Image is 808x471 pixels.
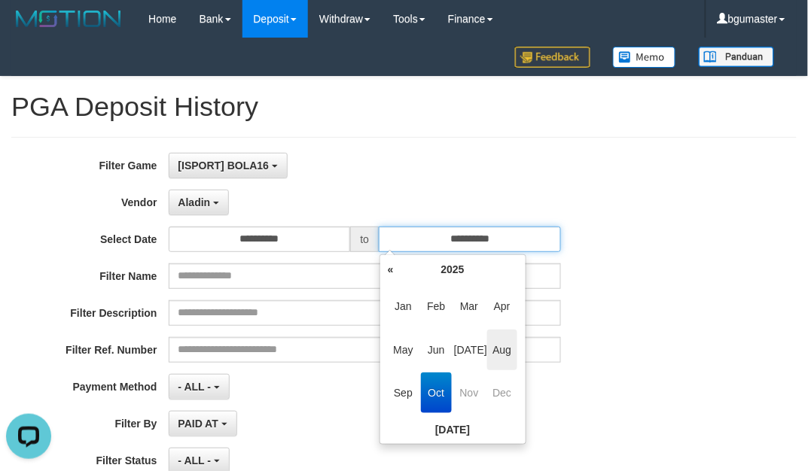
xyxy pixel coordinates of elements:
[487,372,517,413] span: Dec
[383,418,523,441] th: [DATE]
[421,372,451,413] span: Oct
[487,286,517,327] span: Apr
[178,381,212,393] span: - ALL -
[699,47,774,67] img: panduan.png
[11,8,126,30] img: MOTION_logo.png
[487,330,517,370] span: Aug
[383,258,398,281] th: «
[389,372,419,413] span: Sep
[350,226,379,252] span: to
[613,47,676,68] img: Button%20Memo.svg
[389,330,419,370] span: May
[398,258,508,281] th: 2025
[169,374,230,400] button: - ALL -
[178,160,270,172] span: [ISPORT] BOLA16
[454,330,484,370] span: [DATE]
[178,418,218,430] span: PAID AT
[169,153,288,178] button: [ISPORT] BOLA16
[389,286,419,327] span: Jan
[421,330,451,370] span: Jun
[178,454,212,466] span: - ALL -
[11,92,797,122] h1: PGA Deposit History
[454,286,484,327] span: Mar
[515,47,590,68] img: Feedback.jpg
[169,190,230,215] button: Aladin
[178,196,211,208] span: Aladin
[6,6,51,51] button: Open LiveChat chat widget
[454,372,484,413] span: Nov
[169,411,237,436] button: PAID AT
[421,286,451,327] span: Feb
